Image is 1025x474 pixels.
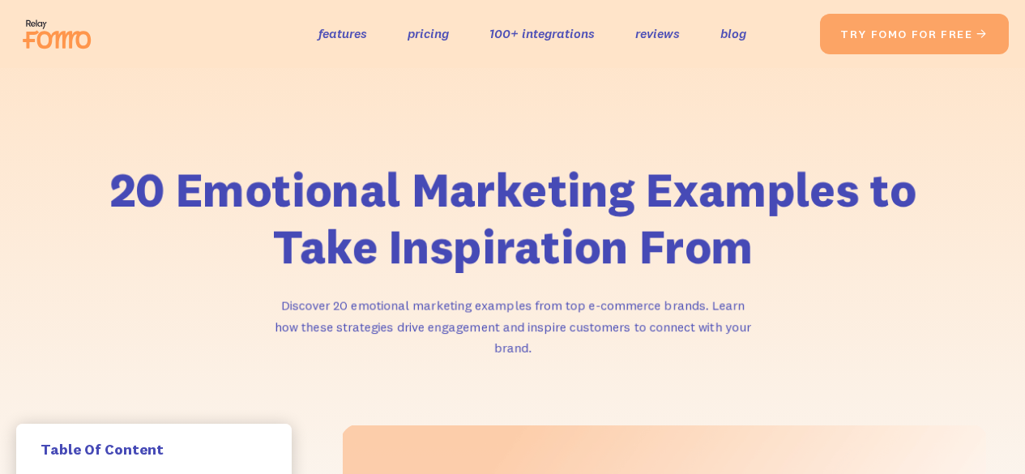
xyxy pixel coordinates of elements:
[318,22,367,45] a: features
[100,162,926,275] h1: 20 Emotional Marketing Examples to Take Inspiration From
[820,14,1009,54] a: try fomo for free
[720,22,746,45] a: blog
[489,22,595,45] a: 100+ integrations
[41,440,267,459] h5: Table Of Content
[635,22,680,45] a: reviews
[408,22,449,45] a: pricing
[976,27,989,41] span: 
[270,294,755,359] p: Discover 20 emotional marketing examples from top e-commerce brands. Learn how these strategies d...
